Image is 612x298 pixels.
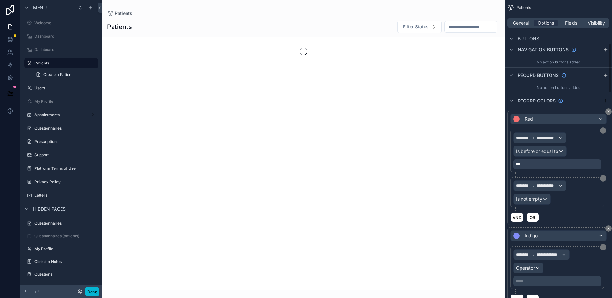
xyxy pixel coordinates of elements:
span: Is before or equal to [516,148,558,154]
span: Hidden pages [33,206,66,212]
button: Is not empty [513,194,551,205]
a: Letters [24,190,98,200]
span: Create a Patient [43,72,73,77]
label: Dashboard [34,47,97,52]
span: Patients [115,10,132,17]
a: Patients [107,10,132,17]
label: Questionnaires (patients) [34,234,97,239]
label: My Profile [34,246,97,251]
label: Welcome [34,20,97,26]
a: Questionnaires [24,218,98,228]
button: Is before or equal to [513,146,567,157]
a: My Profile [24,96,98,107]
button: Red [510,114,607,124]
span: Buttons [518,35,539,42]
a: Prescriptions [24,137,98,147]
label: Letters [34,193,97,198]
label: Prescriptions [34,139,97,144]
a: Questionnaires [24,123,98,133]
span: Fields [565,20,577,26]
label: Dashboard [34,34,97,39]
span: Visibility [588,20,605,26]
span: OR [528,215,537,220]
span: Patients [516,5,531,10]
label: Appointments [34,112,88,117]
a: Documents [24,282,98,292]
label: Questions [34,272,97,277]
div: No action buttons added [505,83,612,93]
span: Menu [33,4,47,11]
label: Questionnaires [34,221,97,226]
label: Questionnaires [34,126,97,131]
button: AND [510,213,524,222]
span: Indigo [525,233,538,239]
span: Record colors [518,98,556,104]
a: Privacy Policy [24,177,98,187]
span: Record buttons [518,72,559,78]
button: Done [85,287,99,296]
div: No action buttons added [505,57,612,67]
span: Red [525,116,533,122]
a: Dashboard [24,31,98,41]
a: Platform Terms of Use [24,163,98,174]
a: Questionnaires (patients) [24,231,98,241]
a: Welcome [24,18,98,28]
h1: Patients [107,22,132,31]
button: Indigo [510,230,607,241]
a: Patients [24,58,98,68]
button: Operator [513,263,543,273]
a: Dashboard [24,45,98,55]
label: Documents [34,285,97,290]
button: Select Button [397,21,442,33]
span: Navigation buttons [518,47,569,53]
span: Operator [516,265,535,271]
span: Options [538,20,554,26]
label: Support [34,153,97,158]
span: Is not empty [516,196,542,202]
span: General [513,20,529,26]
label: Clinician Notes [34,259,97,264]
label: Platform Terms of Use [34,166,97,171]
a: Appointments [24,110,98,120]
a: Users [24,83,98,93]
a: My Profile [24,244,98,254]
label: Privacy Policy [34,179,97,184]
label: Patients [34,61,94,66]
a: Clinician Notes [24,257,98,267]
span: Filter Status [403,24,429,30]
button: OR [526,213,539,222]
a: Questions [24,269,98,279]
a: Create a Patient [32,70,98,80]
label: My Profile [34,99,97,104]
label: Users [34,86,97,91]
